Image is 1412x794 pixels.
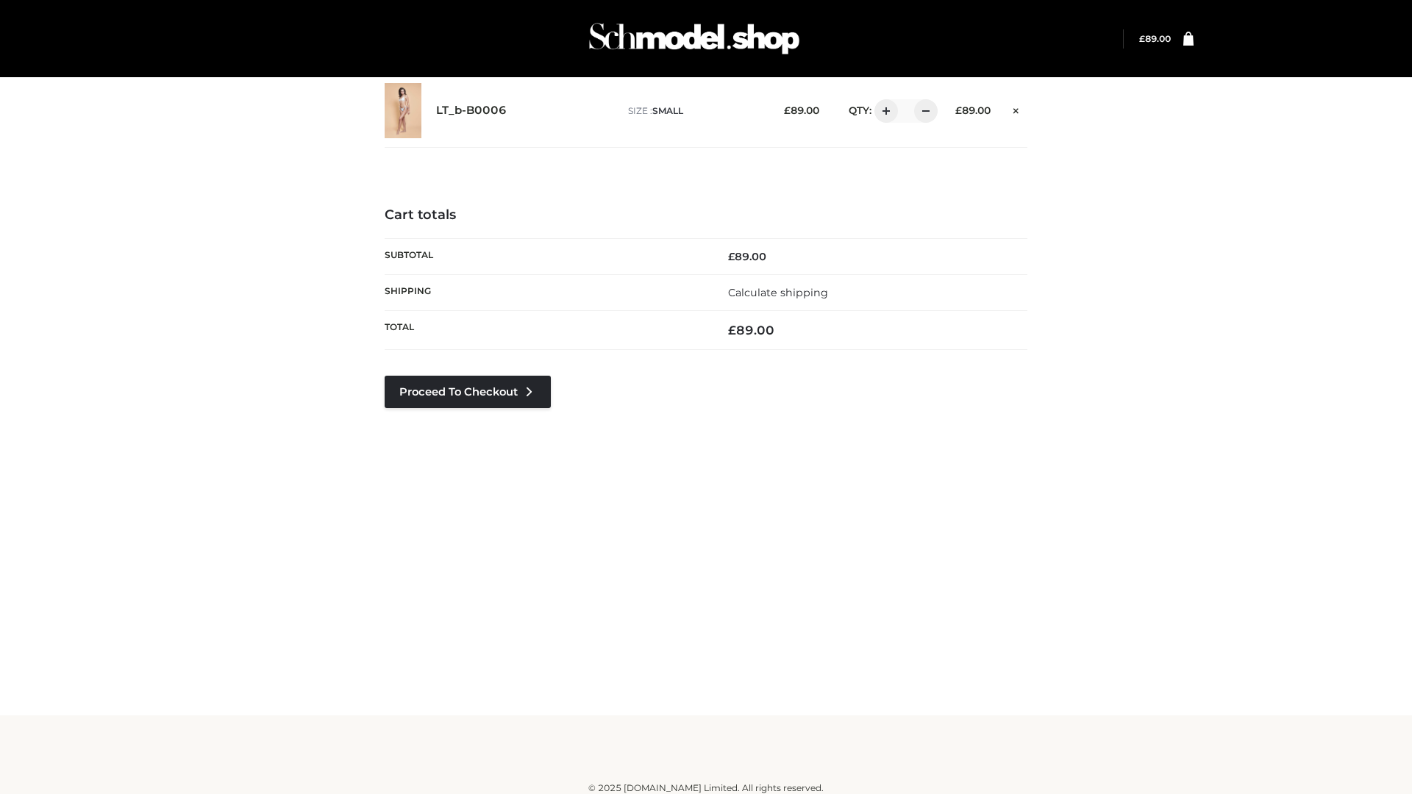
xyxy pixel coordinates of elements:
th: Subtotal [385,238,706,274]
h4: Cart totals [385,207,1027,223]
img: Schmodel Admin 964 [584,10,805,68]
th: Total [385,311,706,350]
a: Proceed to Checkout [385,376,551,408]
a: Calculate shipping [728,286,828,299]
span: £ [784,104,791,116]
p: size : [628,104,761,118]
th: Shipping [385,274,706,310]
span: SMALL [652,105,683,116]
a: £89.00 [1139,33,1171,44]
span: £ [728,250,735,263]
bdi: 89.00 [728,250,766,263]
span: £ [1139,33,1145,44]
bdi: 89.00 [784,104,819,116]
div: QTY: [834,99,933,123]
a: LT_b-B0006 [436,104,507,118]
span: £ [955,104,962,116]
bdi: 89.00 [728,323,774,337]
a: Remove this item [1005,99,1027,118]
span: £ [728,323,736,337]
bdi: 89.00 [1139,33,1171,44]
img: LT_b-B0006 - SMALL [385,83,421,138]
bdi: 89.00 [955,104,991,116]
